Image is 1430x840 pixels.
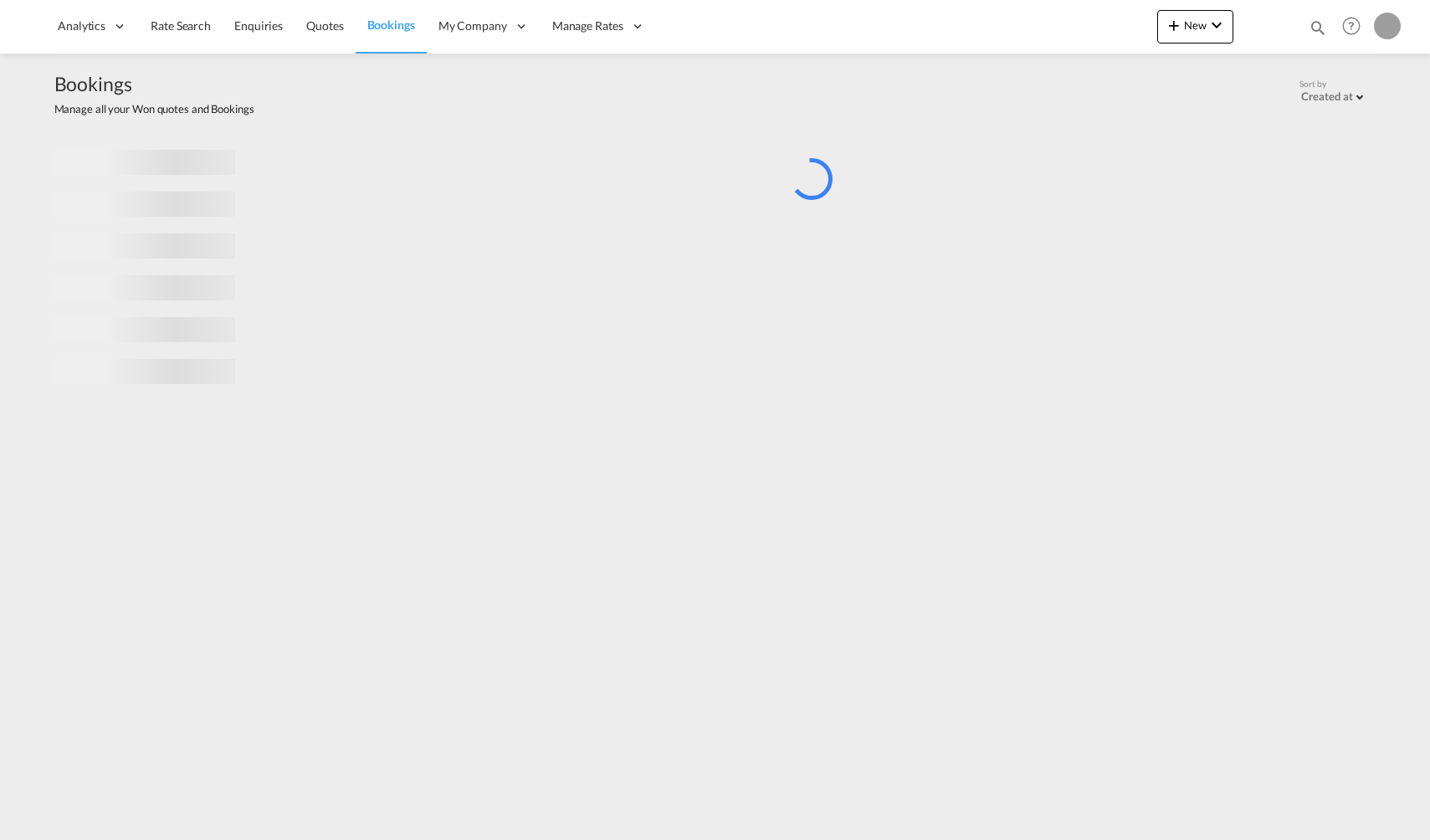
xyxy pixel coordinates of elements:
[1301,90,1352,103] div: Created at
[438,18,507,34] span: My Company
[54,70,254,97] span: Bookings
[306,18,343,33] span: Quotes
[1157,10,1233,44] button: icon-plus 400-fgNewicon-chevron-down
[1337,12,1374,42] div: Help
[1164,18,1227,32] span: New
[54,101,254,116] span: Manage all your Won quotes and Bookings
[151,18,211,33] span: Rate Search
[367,18,415,32] span: Bookings
[234,18,283,33] span: Enquiries
[1164,15,1184,35] md-icon: icon-plus 400-fg
[552,18,623,34] span: Manage Rates
[1299,78,1325,90] span: Sort by
[1309,18,1327,37] md-icon: icon-magnify
[1207,15,1227,35] md-icon: icon-chevron-down
[1337,12,1366,40] span: Help
[58,18,105,34] span: Analytics
[1309,18,1327,44] div: icon-magnify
